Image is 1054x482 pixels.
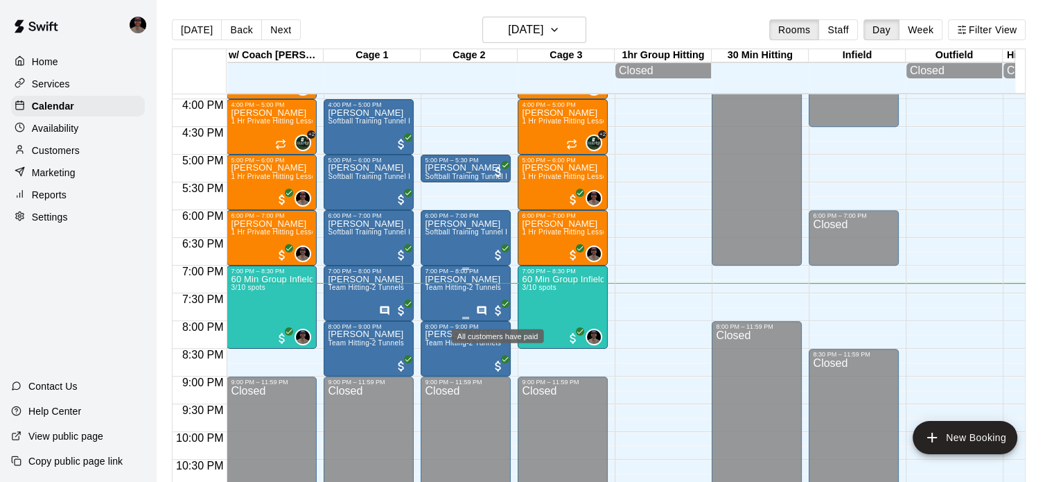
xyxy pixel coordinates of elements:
span: All customers have paid [566,248,580,262]
div: 6:00 PM – 7:00 PM [813,212,895,219]
button: Filter View [948,19,1026,40]
button: [DATE] [172,19,222,40]
img: Allen Quinney [587,191,601,205]
a: Home [11,51,145,72]
span: Allen Quinney [300,190,311,207]
span: Makaila Quinney & 2 others [591,135,602,151]
div: 8:00 PM – 9:00 PM: Team Hitting-2 Tunnels [421,321,511,377]
div: Marketing [11,162,145,183]
span: 1 Hr Private Hitting Lesson Ages [DEMOGRAPHIC_DATA] And Older [231,228,457,236]
span: All customers have paid [566,193,580,207]
div: 7:00 PM – 8:30 PM: 60 Min Group Infield Training 12u And Older [227,266,317,349]
div: Calendar [11,96,145,117]
a: Reports [11,184,145,205]
div: 6:00 PM – 7:00 PM: Brynnley Pierce [518,210,608,266]
p: Customers [32,144,80,157]
div: 6:00 PM – 7:00 PM [522,212,604,219]
div: Cage 3 [518,49,615,62]
span: 8:00 PM [179,321,227,333]
img: Makaila Quinney [587,136,601,150]
span: All customers have paid [394,248,408,262]
div: 4:00 PM – 5:00 PM [328,101,410,108]
span: 8:30 PM [179,349,227,361]
span: 7:00 PM [179,266,227,277]
div: 7:00 PM – 8:30 PM [522,268,604,275]
a: Availability [11,118,145,139]
span: All customers have paid [491,359,505,373]
span: Allen Quinney [591,246,602,262]
img: Allen Quinney [130,17,146,33]
div: 4:00 PM – 5:00 PM: Makaila Quinney [227,99,317,155]
div: Settings [11,207,145,227]
a: Customers [11,140,145,161]
div: 6:00 PM – 7:00 PM: Brynnley Pierce [227,210,317,266]
p: Services [32,77,70,91]
div: Cage 1 [324,49,421,62]
div: 9:00 PM – 11:59 PM [328,379,410,386]
div: All customers have paid [452,329,544,343]
div: 4:00 PM – 5:00 PM [231,101,313,108]
p: Copy public page link [28,454,123,468]
div: 7:00 PM – 8:30 PM: 60 Min Group Infield Training 12u And Older [518,266,608,349]
div: Allen Quinney [586,246,602,262]
div: 7:00 PM – 8:00 PM: Team Hitting-2 Tunnels [324,266,414,321]
div: Allen Quinney [295,246,311,262]
p: Settings [32,210,68,224]
div: 9:00 PM – 11:59 PM [425,379,507,386]
span: 9:30 PM [179,404,227,416]
p: Home [32,55,58,69]
div: 5:00 PM – 6:00 PM [231,157,313,164]
button: Back [221,19,262,40]
span: All customers have paid [275,332,289,345]
span: All customers have paid [394,359,408,373]
div: 5:00 PM – 6:00 PM: Sofia Bellone [227,155,317,210]
span: Softball Training Tunnel Rental [425,173,527,180]
span: 7:30 PM [179,293,227,305]
div: 4:00 PM – 5:00 PM: Makaila Quinney [518,99,608,155]
span: +2 [307,130,315,139]
button: Week [899,19,942,40]
span: Softball Training Tunnel Rental [328,117,430,125]
span: Softball Training Tunnel Rental [425,228,527,236]
span: 1 Hr Private Hitting Lesson Ages [DEMOGRAPHIC_DATA] And Older [231,173,457,180]
a: Services [11,74,145,94]
div: 8:00 PM – 11:59 PM [716,323,798,330]
img: Allen Quinney [296,330,310,344]
button: Next [261,19,300,40]
div: 8:00 PM – 9:00 PM [425,323,507,330]
span: 9:00 PM [179,377,227,388]
div: 6:00 PM – 7:00 PM: Softball Training Tunnel Rental [324,210,414,266]
span: Recurring event [566,139,577,150]
div: Infield [809,49,906,62]
span: All customers have paid [394,137,408,151]
div: 6:00 PM – 7:00 PM [328,212,410,219]
span: 5:00 PM [179,155,227,166]
div: 5:00 PM – 5:30 PM [425,157,507,164]
div: w/ Coach [PERSON_NAME] [227,49,324,62]
span: 6:00 PM [179,210,227,222]
div: 6:00 PM – 7:00 PM: Softball Training Tunnel Rental [421,210,511,266]
span: Allen Quinney [591,190,602,207]
span: 6:30 PM [179,238,227,250]
div: 5:00 PM – 6:00 PM: Billy Barbee [324,155,414,210]
span: Makaila Quinney & 2 others [300,135,311,151]
img: Makaila Quinney [296,136,310,150]
div: 5:00 PM – 6:00 PM [328,157,410,164]
p: Reports [32,188,67,202]
h6: [DATE] [508,20,543,40]
svg: Has notes [476,305,487,316]
div: Closed [619,64,708,77]
div: 5:00 PM – 6:00 PM [522,157,604,164]
span: All customers have paid [491,165,505,179]
span: Team Hitting-2 Tunnels [425,284,501,291]
div: 4:00 PM – 5:00 PM [522,101,604,108]
span: Recurring event [275,139,286,150]
p: Help Center [28,404,81,418]
span: 5:30 PM [179,182,227,194]
div: 30 Min Hitting [712,49,809,62]
div: Allen Quinney [127,11,156,39]
span: 10:00 PM [173,432,227,444]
